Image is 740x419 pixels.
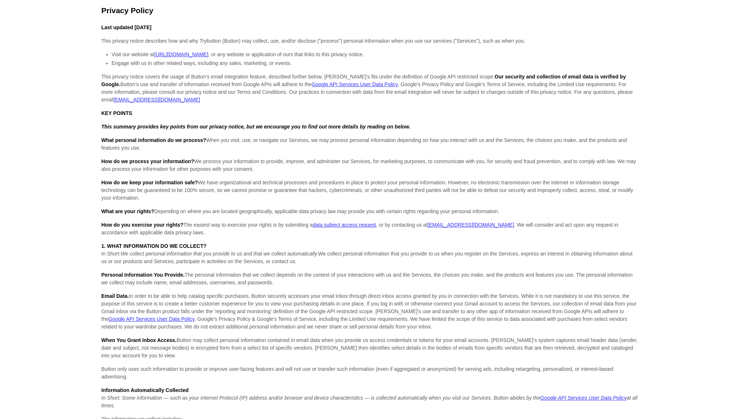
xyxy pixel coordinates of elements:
strong: Last updated [DATE] [101,24,152,30]
li: Visit our website at , or any website or application of ours that links to this privacy notice. [112,51,639,58]
a: Google API Services User Data Policy [312,81,398,87]
a: data subject access request [313,222,376,228]
strong: How do we process your information? [101,158,194,164]
em: This summary provides key points from our privacy notice, but we encourage you to find out more d... [101,124,411,130]
em: Some information — such as your Internet Protocol (IP) address and/or browser and device characte... [101,395,638,408]
li: Engage with us in other related ways, including any sales, marketing, or events. [112,59,639,67]
strong: Personal Information You Provide. [101,272,185,278]
p: Button only uses such information to provide or improve user-facing features and will not use or ... [101,365,639,381]
em: We collect personal information that you provide to us and that we collect automatically. [120,251,318,257]
em: In Short: [101,395,121,401]
strong: When You Grant Inbox Access. [101,337,177,343]
strong: Privacy Policy [101,6,153,15]
strong: Information Automatically Collected [101,387,189,393]
a: [EMAIL_ADDRESS][DOMAIN_NAME] [427,222,514,228]
a: Google API Services User Data Policy [108,316,195,322]
strong: What personal information do we process? [101,137,206,143]
strong: How do you exercise your rights? [101,222,184,228]
strong: How do we keep your information safe? [101,180,198,185]
p: This privacy notice covers the usage of Button’s email integration feature, described further bel... [101,73,639,104]
p: Button may collect personal information contained in email data when you provide us access creden... [101,337,639,360]
strong: Email Data. [101,293,129,299]
a: [URL][DOMAIN_NAME] [154,51,208,57]
strong: KEY POINTS [101,110,133,116]
p: In Short: We collect personal information that you provide to us when you register on the Service... [101,242,639,265]
p: We process your information to provide, improve, and administer our Services, for marketing purpo... [101,158,639,173]
strong: What are your rights? [101,208,154,214]
p: The easiest way to exercise your rights is by submitting a , or by contacting us at . We will con... [101,221,639,237]
p: When you visit, use, or navigate our Services, we may process personal information depending on h... [101,137,639,152]
p: Depending on where you are located geographically, applicable data privacy law may provide you wi... [101,208,639,215]
p: The personal information that we collect depends on the context of your interactions with us and ... [101,271,639,287]
a: Google API Services User Data Policy [540,395,627,401]
p: This privacy notice describes how and why Trybutton (Button) may collect, use, and/or disclose ("... [101,37,639,45]
strong: 1. WHAT INFORMATION DO WE COLLECT? [101,243,207,249]
p: In order to be able to help catalog specific purchases, Button securely accesses your email inbox... [101,292,639,331]
p: We have organizational and technical processes and procedures in place to protect your personal i... [101,179,639,202]
a: [EMAIL_ADDRESS][DOMAIN_NAME] [114,97,200,103]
